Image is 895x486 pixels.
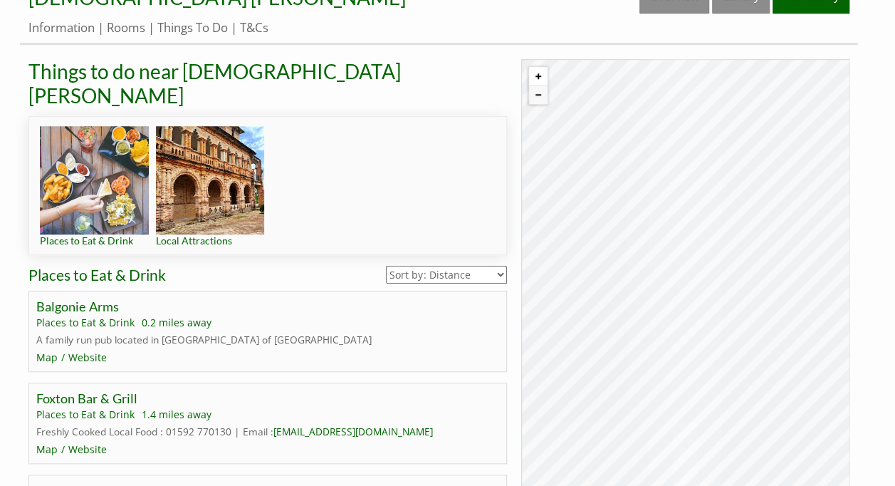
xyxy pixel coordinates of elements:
[36,316,135,329] a: Places to Eat & Drink
[156,234,265,247] h4: Local Attractions
[142,316,211,329] li: 0.2 miles away
[40,126,149,235] img: Places to Eat & Drink
[36,333,499,346] p: A family run pub located in [GEOGRAPHIC_DATA] of [GEOGRAPHIC_DATA]
[529,67,548,86] button: Zoom in
[156,126,272,247] a: Local Attractions
[36,443,58,456] a: Map
[68,351,107,364] a: Website
[28,19,95,36] a: Information
[36,351,58,364] a: Map
[36,391,137,406] a: Foxton Bar & Grill
[273,425,433,438] a: [EMAIL_ADDRESS][DOMAIN_NAME]
[68,443,107,456] a: Website
[28,266,166,284] a: Places to Eat & Drink
[107,19,145,36] a: Rooms
[529,86,548,104] button: Zoom out
[156,126,265,235] img: Local Attractions
[157,19,228,36] a: Things To Do
[40,234,149,247] h4: Places to Eat & Drink
[40,126,156,247] a: Places to Eat & Drink
[36,299,119,314] a: Balgonie Arms
[28,59,507,108] h1: Things to do near [DEMOGRAPHIC_DATA] [PERSON_NAME]
[240,19,268,36] a: T&Cs
[36,408,135,421] a: Places to Eat & Drink
[142,408,211,421] li: 1.4 miles away
[36,425,499,438] p: Freshly Cooked Local Food : 01592 770130 | Email :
